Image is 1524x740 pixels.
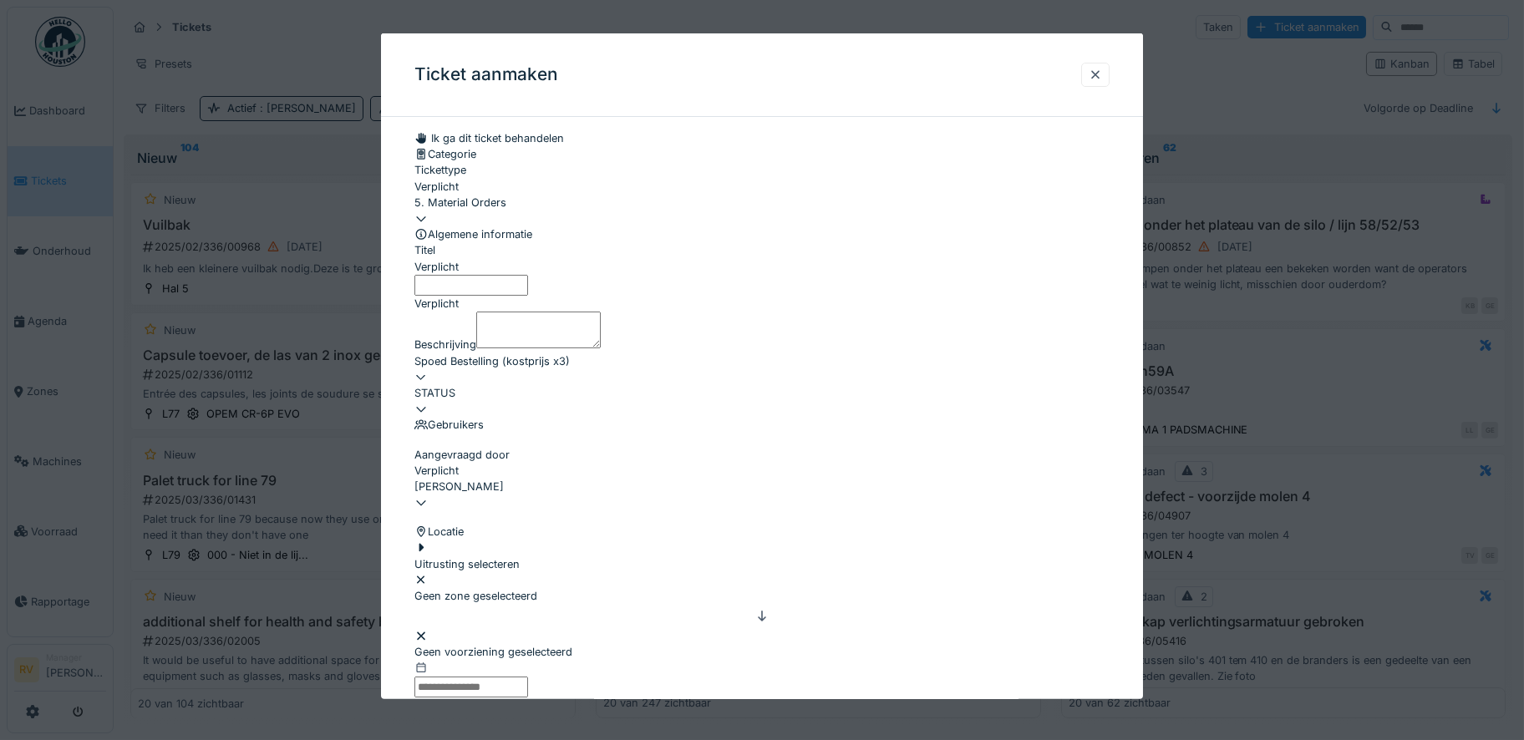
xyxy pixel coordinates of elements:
[414,296,1110,312] div: Verplicht
[414,162,466,178] label: Tickettype
[414,352,570,368] label: Spoed Bestelling (kostprijs x3)
[414,258,1110,274] div: Verplicht
[414,195,1110,210] div: 5. Material Orders
[414,644,1110,660] div: Geen voorziening geselecteerd
[414,130,564,146] div: Ik ga dit ticket behandelen
[414,417,1110,433] div: Gebruikers
[414,64,558,85] h3: Ticket aanmaken
[414,524,1110,540] div: Locatie
[414,337,476,352] label: Beschrijving
[414,226,1110,242] div: Algemene informatie
[414,242,435,258] label: Titel
[414,463,1110,479] div: Verplicht
[414,146,1110,162] div: Categorie
[414,178,1110,194] div: Verplicht
[414,588,1110,604] div: Geen zone geselecteerd
[414,479,1110,494] div: [PERSON_NAME]
[414,446,510,462] label: Aangevraagd door
[414,540,520,571] div: Uitrusting selecteren
[414,385,455,401] label: STATUS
